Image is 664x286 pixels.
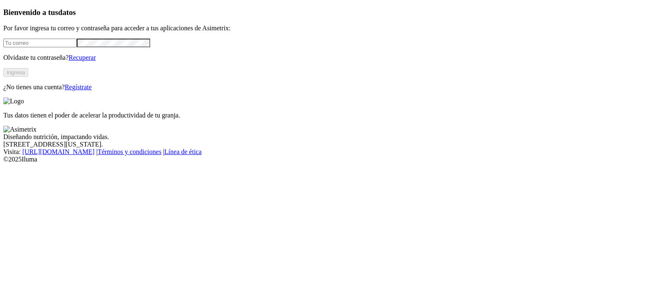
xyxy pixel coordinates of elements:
p: Tus datos tienen el poder de acelerar la productividad de tu granja. [3,112,661,119]
button: Ingresa [3,68,28,77]
a: Regístrate [65,83,92,90]
p: ¿No tienes una cuenta? [3,83,661,91]
h3: Bienvenido a tus [3,8,661,17]
img: Asimetrix [3,126,37,133]
div: [STREET_ADDRESS][US_STATE]. [3,141,661,148]
img: Logo [3,98,24,105]
span: datos [58,8,76,17]
input: Tu correo [3,39,77,47]
div: © 2025 Iluma [3,156,661,163]
a: Términos y condiciones [98,148,161,155]
a: [URL][DOMAIN_NAME] [22,148,95,155]
p: Por favor ingresa tu correo y contraseña para acceder a tus aplicaciones de Asimetrix: [3,24,661,32]
div: Diseñando nutrición, impactando vidas. [3,133,661,141]
div: Visita : | | [3,148,661,156]
p: Olvidaste tu contraseña? [3,54,661,61]
a: Recuperar [68,54,96,61]
a: Línea de ética [164,148,202,155]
